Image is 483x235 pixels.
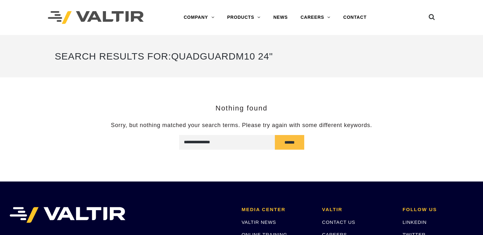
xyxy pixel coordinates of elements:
[10,207,125,223] img: VALTIR
[55,45,428,68] h1: Search Results for:
[322,219,355,225] a: CONTACT US
[267,11,294,24] a: NEWS
[221,11,267,24] a: PRODUCTS
[294,11,337,24] a: CAREERS
[55,104,428,112] h3: Nothing found
[403,219,427,225] a: LINKEDIN
[403,207,473,212] h2: FOLLOW US
[55,122,428,129] p: Sorry, but nothing matched your search terms. Please try again with some different keywords.
[322,207,393,212] h2: VALTIR
[48,11,144,24] img: Valtir
[242,219,276,225] a: VALTIR NEWS
[177,11,221,24] a: COMPANY
[171,51,273,61] span: QuadGuardM10 24"
[337,11,373,24] a: CONTACT
[242,207,313,212] h2: MEDIA CENTER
